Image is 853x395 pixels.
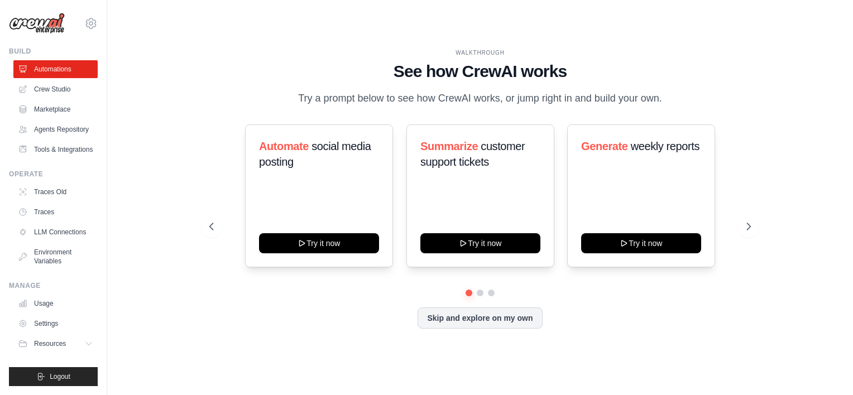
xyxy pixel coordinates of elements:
span: Logout [50,372,70,381]
div: Operate [9,170,98,179]
button: Skip and explore on my own [418,307,542,329]
a: Usage [13,295,98,312]
div: WALKTHROUGH [209,49,751,57]
img: Logo [9,13,65,34]
button: Logout [9,367,98,386]
a: Tools & Integrations [13,141,98,158]
a: Traces Old [13,183,98,201]
span: Summarize [420,140,478,152]
a: LLM Connections [13,223,98,241]
span: weekly reports [631,140,699,152]
a: Agents Repository [13,121,98,138]
a: Traces [13,203,98,221]
a: Crew Studio [13,80,98,98]
button: Try it now [420,233,540,253]
button: Resources [13,335,98,353]
span: customer support tickets [420,140,525,168]
span: social media posting [259,140,371,168]
a: Automations [13,60,98,78]
a: Environment Variables [13,243,98,270]
button: Try it now [259,233,379,253]
span: Automate [259,140,309,152]
button: Try it now [581,233,701,253]
a: Marketplace [13,100,98,118]
span: Resources [34,339,66,348]
div: Manage [9,281,98,290]
span: Generate [581,140,628,152]
h1: See how CrewAI works [209,61,751,81]
p: Try a prompt below to see how CrewAI works, or jump right in and build your own. [293,90,668,107]
div: Build [9,47,98,56]
a: Settings [13,315,98,333]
